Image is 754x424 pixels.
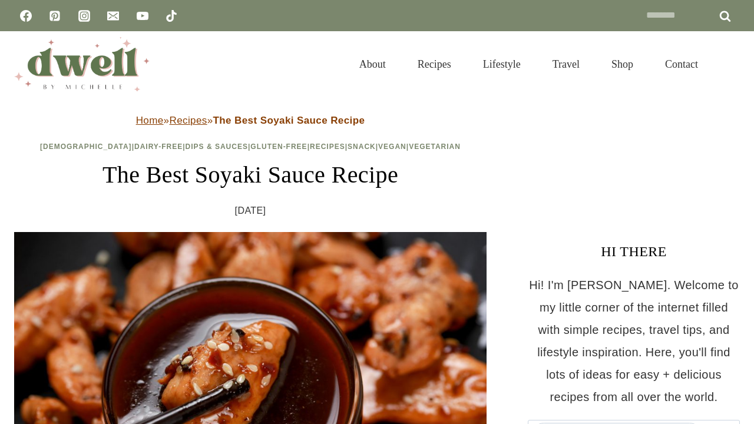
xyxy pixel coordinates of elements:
p: Hi! I'm [PERSON_NAME]. Welcome to my little corner of the internet filled with simple recipes, tr... [528,274,740,408]
a: Vegan [378,143,406,151]
a: Travel [537,44,596,85]
time: [DATE] [235,202,266,220]
a: Email [101,4,125,28]
h3: HI THERE [528,241,740,262]
a: Contact [649,44,714,85]
span: » » [136,115,365,126]
a: Recipes [169,115,207,126]
a: Shop [596,44,649,85]
span: | | | | | | | [40,143,461,151]
a: Gluten-Free [250,143,307,151]
a: Home [136,115,164,126]
a: About [343,44,402,85]
a: Vegetarian [409,143,461,151]
a: TikTok [160,4,183,28]
a: Instagram [72,4,96,28]
a: Dairy-Free [134,143,183,151]
a: Snack [348,143,376,151]
button: View Search Form [720,54,740,74]
a: Pinterest [43,4,67,28]
a: Dips & Sauces [186,143,248,151]
a: Facebook [14,4,38,28]
h1: The Best Soyaki Sauce Recipe [14,157,487,193]
a: [DEMOGRAPHIC_DATA] [40,143,132,151]
img: DWELL by michelle [14,37,150,91]
a: Recipes [402,44,467,85]
a: Lifestyle [467,44,537,85]
strong: The Best Soyaki Sauce Recipe [213,115,365,126]
nav: Primary Navigation [343,44,714,85]
a: YouTube [131,4,154,28]
a: Recipes [310,143,345,151]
